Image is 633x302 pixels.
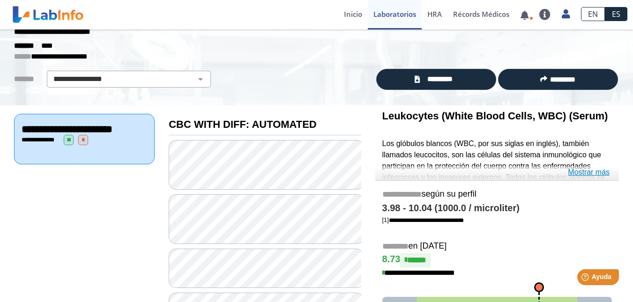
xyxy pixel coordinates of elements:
span: HRA [427,9,442,19]
b: CBC WITH DIFF: AUTOMATED [169,118,316,130]
a: Mostrar más [568,167,610,178]
iframe: Help widget launcher [550,265,623,292]
a: ES [605,7,627,21]
a: [1] [382,216,464,223]
h4: 3.98 - 10.04 (1000.0 / microliter) [382,203,612,214]
h5: según su perfil [382,189,612,200]
h5: en [DATE] [382,241,612,252]
b: Leukocytes (White Blood Cells, WBC) (Serum) [382,110,608,122]
a: EN [581,7,605,21]
h4: 8.73 [382,253,612,267]
p: Los glóbulos blancos (WBC, por sus siglas en inglés), también llamados leucocitos, son las célula... [382,138,612,295]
